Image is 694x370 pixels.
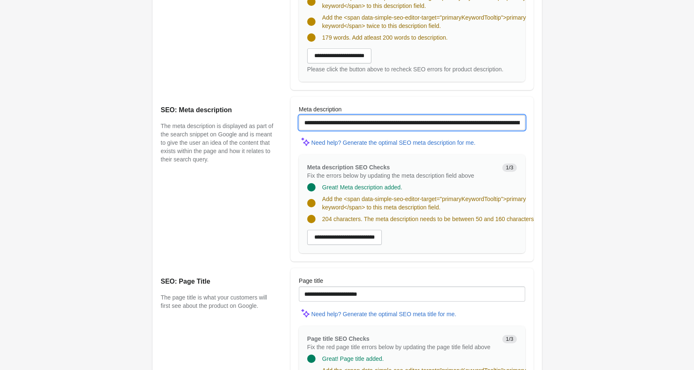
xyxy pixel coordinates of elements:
[322,14,526,29] span: Add the <span data-simple-seo-editor-target="primaryKeywordTooltip">primary keyword</span> twice ...
[299,277,323,285] label: Page title
[322,34,448,41] span: 179 words. Add atleast 200 words to description.
[307,343,496,351] p: Fix the red page title errors below by updating the page title field above
[322,355,384,362] span: Great! Page title added.
[307,164,390,171] span: Meta description SEO Checks
[299,105,342,113] label: Meta description
[161,277,274,287] h2: SEO: Page Title
[322,196,526,211] span: Add the <span data-simple-seo-editor-target="primaryKeywordTooltip">primary keyword</span> to thi...
[311,311,456,317] div: Need help? Generate the optimal SEO meta title for me.
[307,171,496,180] p: Fix the errors below by updating the meta description field above
[502,335,516,343] span: 1/3
[307,335,369,342] span: Page title SEO Checks
[322,216,534,222] span: 204 characters. The meta description needs to be between 50 and 160 characters
[307,65,517,73] div: Please click the button above to recheck SEO errors for product description.
[161,122,274,164] p: The meta description is displayed as part of the search snippet on Google and is meant to give th...
[502,164,516,172] span: 1/3
[161,293,274,310] p: The page title is what your customers will first see about the product on Google.
[299,307,311,319] img: MagicMinor-0c7ff6cd6e0e39933513fd390ee66b6c2ef63129d1617a7e6fa9320d2ce6cec8.svg
[308,307,460,322] button: Need help? Generate the optimal SEO meta title for me.
[299,135,311,148] img: MagicMinor-0c7ff6cd6e0e39933513fd390ee66b6c2ef63129d1617a7e6fa9320d2ce6cec8.svg
[161,105,274,115] h2: SEO: Meta description
[308,135,479,150] button: Need help? Generate the optimal SEO meta description for me.
[322,184,402,191] span: Great! Meta description added.
[311,139,476,146] div: Need help? Generate the optimal SEO meta description for me.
